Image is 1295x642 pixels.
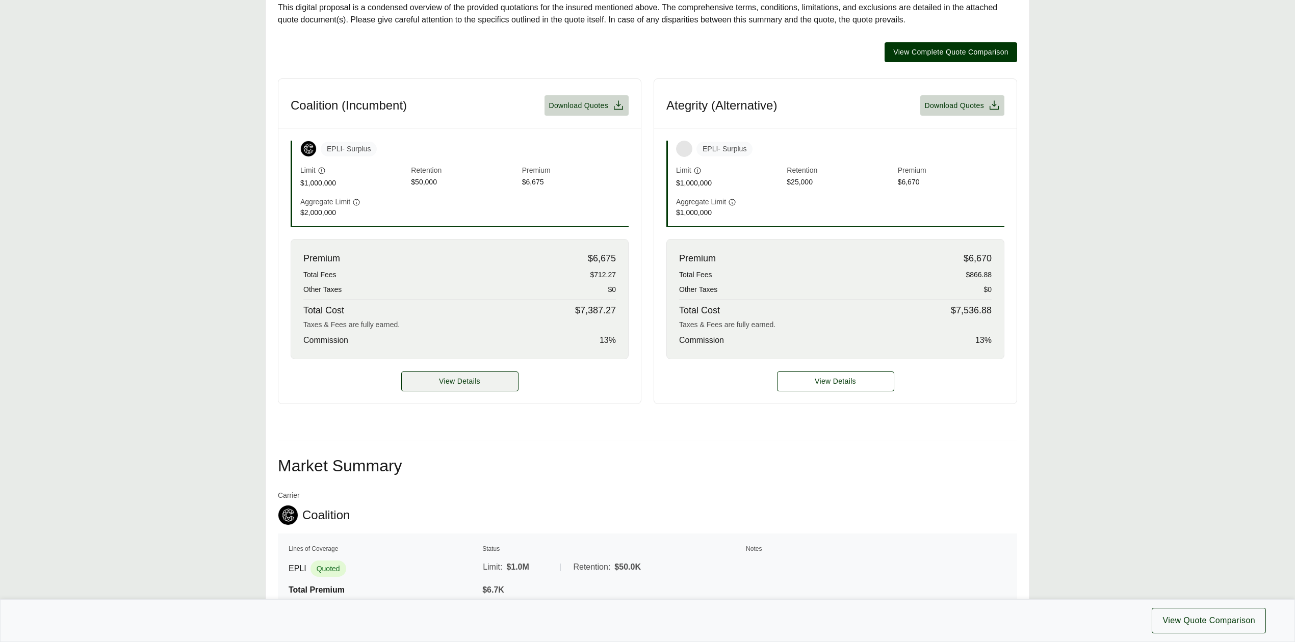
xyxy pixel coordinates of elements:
button: View Details [401,371,519,391]
span: View Quote Comparison [1162,614,1255,627]
span: Quoted [310,560,346,577]
span: $0 [608,284,616,295]
span: EPLI - Surplus [696,142,753,156]
span: Premium [303,252,340,265]
span: Limit [300,165,316,176]
span: Retention [787,165,893,177]
span: $25,000 [787,177,893,189]
span: Carrier [278,490,350,501]
span: $1,000,000 [676,207,783,218]
span: Other Taxes [303,284,342,295]
span: EPLI [289,563,306,575]
span: Aggregate Limit [676,197,726,207]
span: Premium [679,252,716,265]
img: Coalition [278,505,298,525]
span: $7,387.27 [575,304,616,317]
span: Total Cost [679,304,720,317]
a: Coalition (Incumbent) details [401,371,519,391]
span: Commission [303,334,348,346]
span: Retention [411,165,517,177]
span: Download Quotes [924,100,984,111]
span: $1,000,000 [676,178,783,189]
span: $50.0K [614,561,641,573]
span: Coalition [302,507,350,523]
h3: Ategrity (Alternative) [666,98,777,113]
span: Premium [898,165,1004,177]
span: $6,670 [898,177,1004,189]
span: $6,670 [964,252,992,265]
a: Ategrity (Alternative) details [777,371,894,391]
span: EPLI - Surplus [321,142,377,156]
span: $7,536.88 [951,304,992,317]
span: $712.27 [590,270,616,280]
span: $866.88 [966,270,992,280]
span: $50,000 [411,177,517,189]
span: Limit [676,165,691,176]
span: $6.7K [482,585,504,594]
button: View Quote Comparison [1152,608,1266,633]
th: Notes [745,544,1007,554]
span: View Details [439,376,480,387]
div: Taxes & Fees are fully earned. [303,319,616,330]
span: View Complete Quote Comparison [893,47,1008,58]
span: Commission [679,334,724,346]
div: Taxes & Fees are fully earned. [679,319,992,330]
img: Coalition [301,141,316,156]
span: Total Fees [679,270,712,280]
button: View Complete Quote Comparison [885,42,1017,62]
button: Download Quotes [545,95,629,116]
span: $1.0M [506,561,529,573]
span: Other Taxes [679,284,717,295]
span: $0 [983,284,992,295]
span: 13 % [975,334,992,346]
span: $1,000,000 [300,178,407,189]
th: Status [482,544,743,554]
span: $6,675 [522,177,629,189]
span: Premium [522,165,629,177]
button: Download Quotes [920,95,1004,116]
button: View Details [777,371,894,391]
span: Total Fees [303,270,336,280]
th: Lines of Coverage [288,544,480,554]
span: Limit: [483,561,502,573]
span: | [559,563,561,571]
h3: Coalition (Incumbent) [291,98,407,113]
span: 13 % [600,334,616,346]
span: View Details [815,376,856,387]
span: Total Cost [303,304,344,317]
span: Total Premium [289,585,345,594]
h2: Market Summary [278,458,1017,474]
span: $2,000,000 [300,207,407,218]
span: Retention: [573,561,610,573]
span: Download Quotes [549,100,608,111]
span: Aggregate Limit [300,197,350,207]
span: $6,675 [588,252,616,265]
